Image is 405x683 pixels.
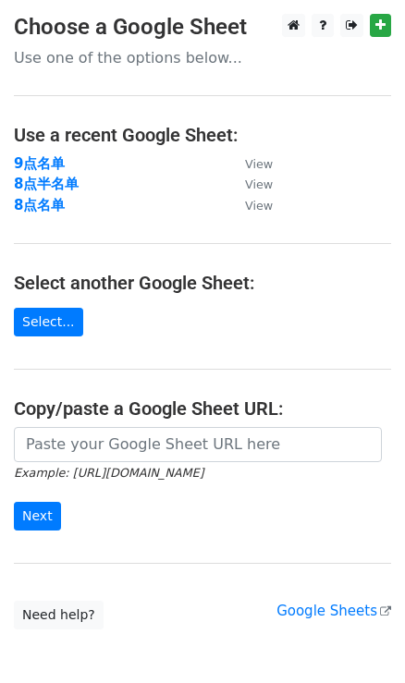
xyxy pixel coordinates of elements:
[14,48,391,67] p: Use one of the options below...
[14,502,61,531] input: Next
[14,397,391,420] h4: Copy/paste a Google Sheet URL:
[14,124,391,146] h4: Use a recent Google Sheet:
[245,177,273,191] small: View
[227,197,273,213] a: View
[227,176,273,192] a: View
[14,197,65,213] a: 8点名单
[14,272,391,294] h4: Select another Google Sheet:
[245,157,273,171] small: View
[14,427,382,462] input: Paste your Google Sheet URL here
[14,176,79,192] a: 8点半名单
[14,466,203,480] small: Example: [URL][DOMAIN_NAME]
[276,603,391,619] a: Google Sheets
[14,14,391,41] h3: Choose a Google Sheet
[14,601,104,629] a: Need help?
[227,155,273,172] a: View
[14,308,83,336] a: Select...
[245,199,273,213] small: View
[14,155,65,172] a: 9点名单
